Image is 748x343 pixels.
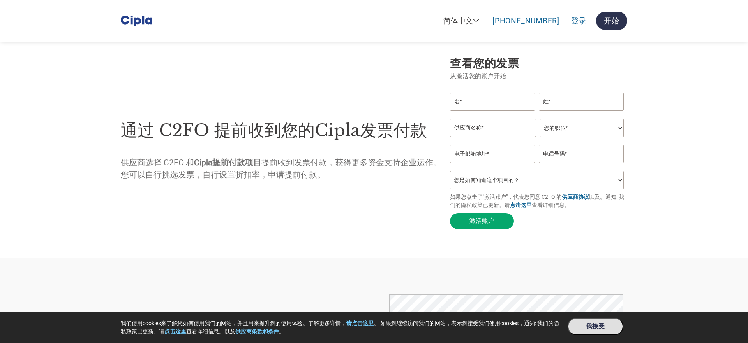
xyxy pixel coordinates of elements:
[596,12,627,30] a: 开始
[539,145,624,163] input: 电话号码*
[450,119,536,137] input: 供应商名称*
[121,319,560,336] p: 我们使用cookies来了解您如何使用我们的网站，并且用来提升您的使用体验。了解更多详情， 。 如果您继续访问我们的网站，表示您接受我们使用cookies，通知: 我们的隐私政策已更新。请 查看...
[164,328,186,334] a: 点击这里
[235,328,279,334] a: 供应商条款和条件
[450,145,535,163] input: Invalid Email format
[450,56,627,72] h3: 查看您的发票
[562,194,589,200] a: 供应商协议
[492,16,559,25] a: [PHONE_NUMBER]
[450,193,627,209] p: 如果您点击了"激活账户"，代表您同意 C2FO 的 以及。通知: 我们的隐私政策已更新。请 查看详细信息。
[121,157,442,181] p: 供应商选择 C2FO 和 提前收到发票付款，获得更多资金支持企业运作。您可以自行挑选发票，自行设置折扣率，申请提前付款。
[121,10,152,30] img: Cipla
[346,320,374,326] a: 请点击这里
[510,202,532,208] a: 点击这里
[568,318,623,335] button: 我接受
[540,119,624,137] select: Title/Role
[450,72,627,81] p: 从激活您的账户开始
[194,158,261,167] strong: Cipla提前付款项目
[121,118,442,143] h1: 通过 C2FO 提前收到您的Cipla发票付款
[450,213,514,229] button: 激活账户
[571,16,587,26] a: 登录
